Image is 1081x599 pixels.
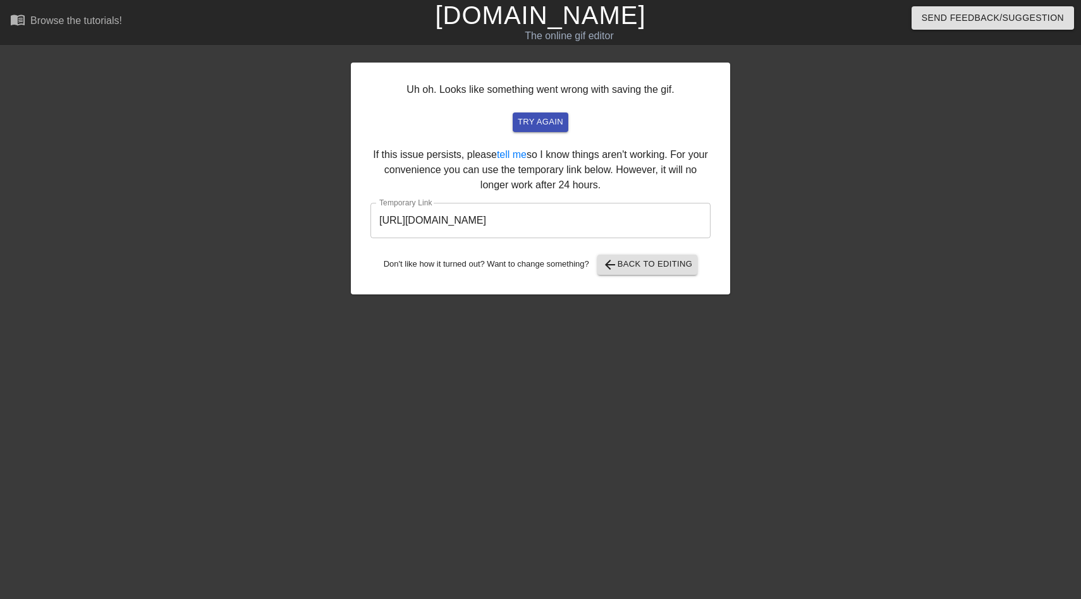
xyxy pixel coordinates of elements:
span: Back to Editing [602,257,693,272]
span: Send Feedback/Suggestion [922,10,1064,26]
button: Send Feedback/Suggestion [912,6,1074,30]
span: try again [518,115,563,130]
input: bare [370,203,711,238]
div: Uh oh. Looks like something went wrong with saving the gif. If this issue persists, please so I k... [351,63,730,294]
div: Don't like how it turned out? Want to change something? [370,255,711,275]
button: Back to Editing [597,255,698,275]
div: The online gif editor [367,28,772,44]
button: try again [513,112,568,132]
a: tell me [497,149,527,160]
a: Browse the tutorials! [10,12,122,32]
span: menu_book [10,12,25,27]
span: arrow_back [602,257,618,272]
a: [DOMAIN_NAME] [435,1,645,29]
div: Browse the tutorials! [30,15,122,26]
